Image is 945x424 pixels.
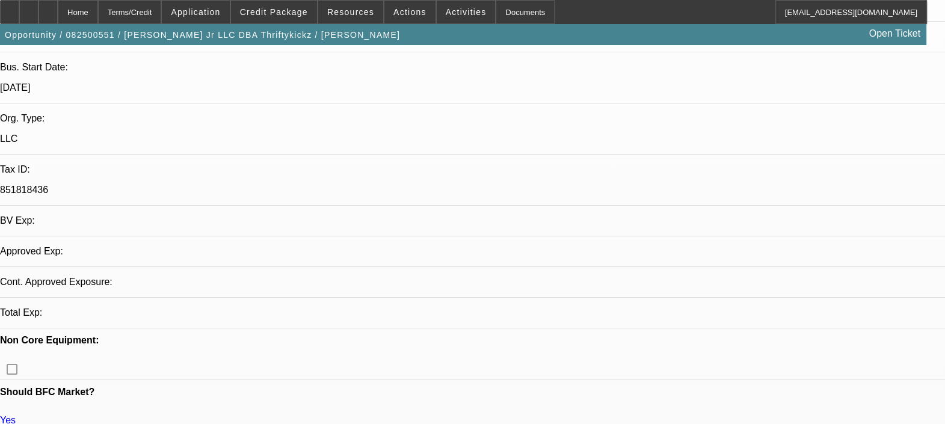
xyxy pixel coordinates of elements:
span: Credit Package [240,7,308,17]
button: Credit Package [231,1,317,23]
button: Resources [318,1,383,23]
span: Activities [446,7,487,17]
span: Resources [327,7,374,17]
span: Application [171,7,220,17]
button: Activities [437,1,496,23]
a: Open Ticket [864,23,925,44]
span: Actions [393,7,426,17]
button: Application [162,1,229,23]
span: Opportunity / 082500551 / [PERSON_NAME] Jr LLC DBA Thriftykickz / [PERSON_NAME] [5,30,400,40]
button: Actions [384,1,436,23]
